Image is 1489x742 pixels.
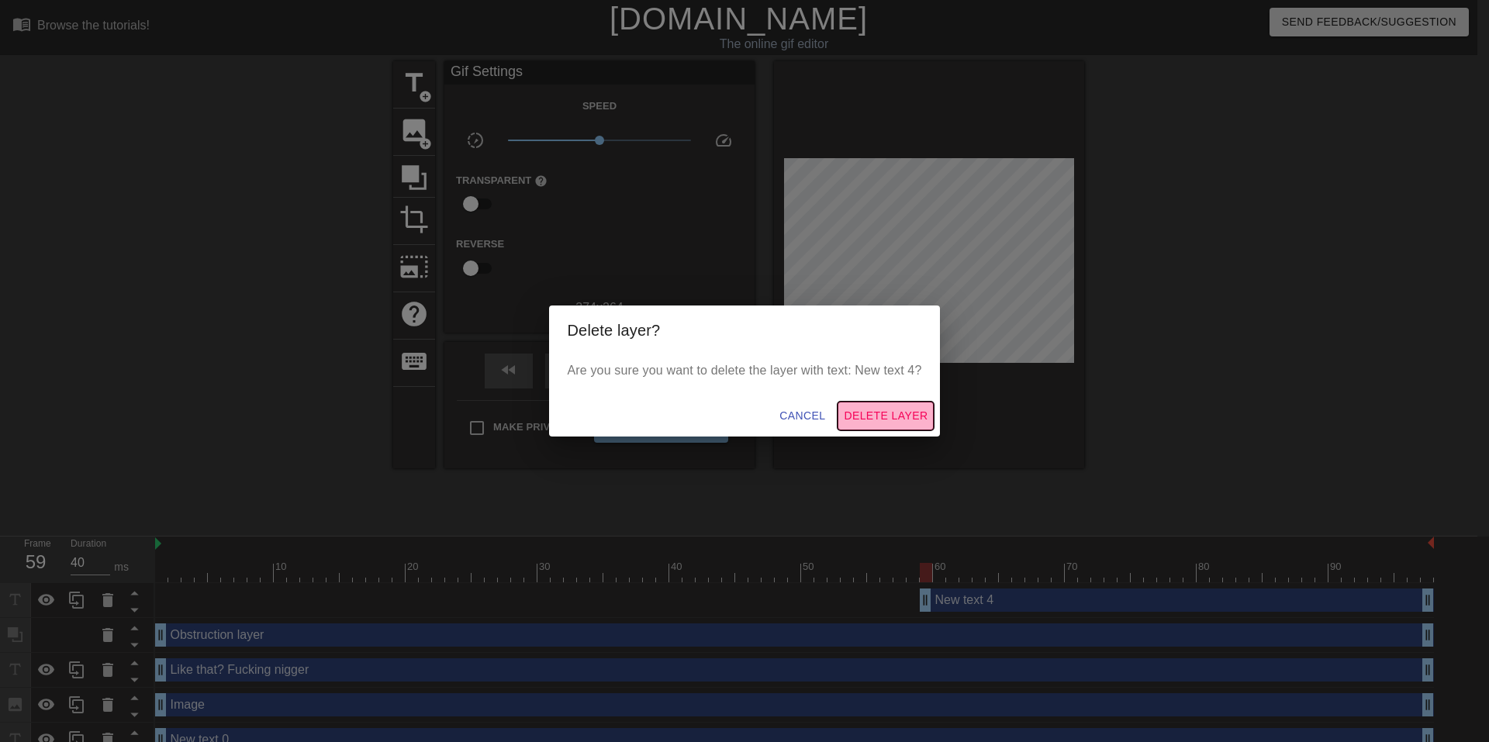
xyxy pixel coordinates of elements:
[568,361,922,380] p: Are you sure you want to delete the layer with text: New text 4?
[844,406,928,426] span: Delete Layer
[773,402,831,430] button: Cancel
[779,406,825,426] span: Cancel
[568,318,922,343] h2: Delete layer?
[838,402,934,430] button: Delete Layer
